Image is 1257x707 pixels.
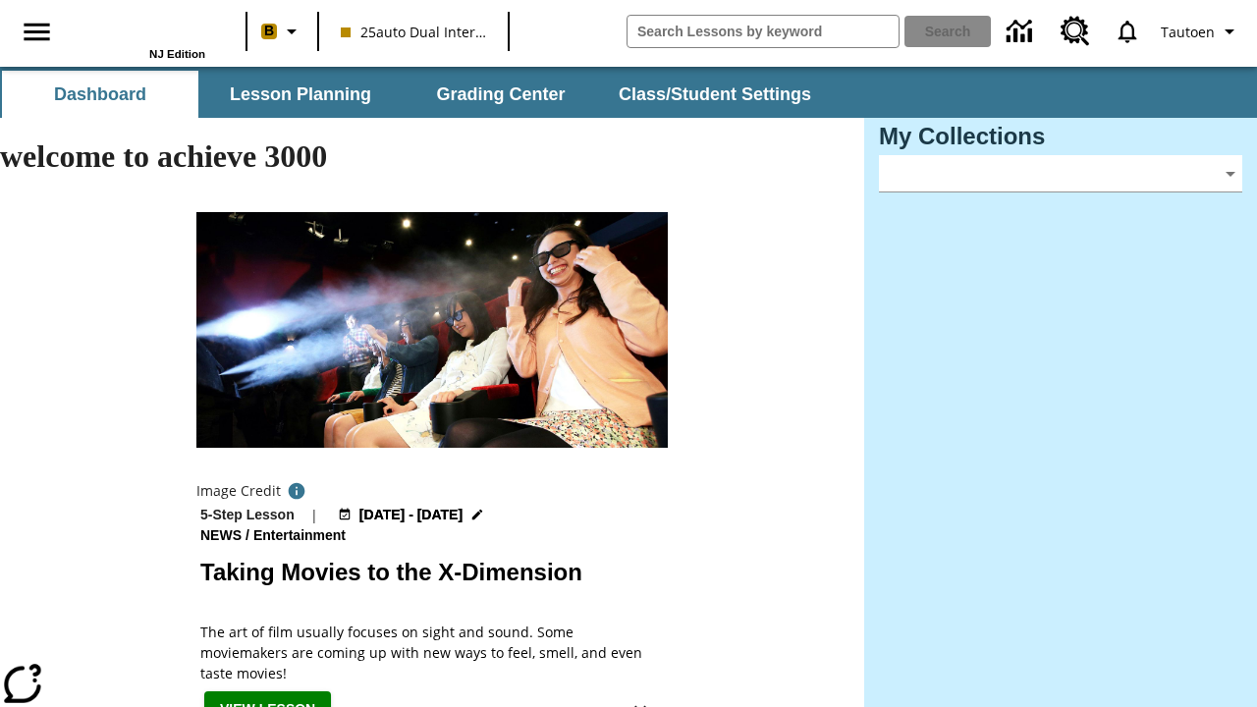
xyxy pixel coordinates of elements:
[253,525,350,547] span: Entertainment
[78,7,205,60] div: Home
[1102,6,1153,57] a: Notifications
[78,9,205,48] a: Home
[202,71,399,118] button: Lesson Planning
[341,22,486,42] span: 25auto Dual International
[1153,14,1249,49] button: Profile/Settings
[264,19,274,43] span: B
[200,555,664,590] h2: Taking Movies to the X-Dimension
[246,527,249,543] span: /
[995,5,1049,59] a: Data Center
[2,71,198,118] button: Dashboard
[334,505,489,525] button: Aug 18 - Aug 24 Choose Dates
[8,3,66,61] button: Open side menu
[879,123,1242,150] h3: My Collections
[196,212,668,448] img: Panel in front of the seats sprays water mist to the happy audience at a 4DX-equipped theater.
[1161,22,1215,42] span: Tautoen
[149,48,205,60] span: NJ Edition
[253,14,311,49] button: Boost Class color is peach. Change class color
[200,622,664,683] p: The art of film usually focuses on sight and sound. Some moviemakers are coming up with new ways ...
[403,71,599,118] button: Grading Center
[628,16,899,47] input: search field
[310,505,318,525] span: |
[200,505,295,525] p: 5-Step Lesson
[603,71,827,118] button: Class/Student Settings
[359,505,463,525] span: [DATE] - [DATE]
[196,481,281,501] p: Image Credit
[1049,5,1102,58] a: Resource Center, Will open in new tab
[200,525,246,547] span: News
[281,477,312,505] button: Photo credit: Photo by The Asahi Shimbun via Getty Images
